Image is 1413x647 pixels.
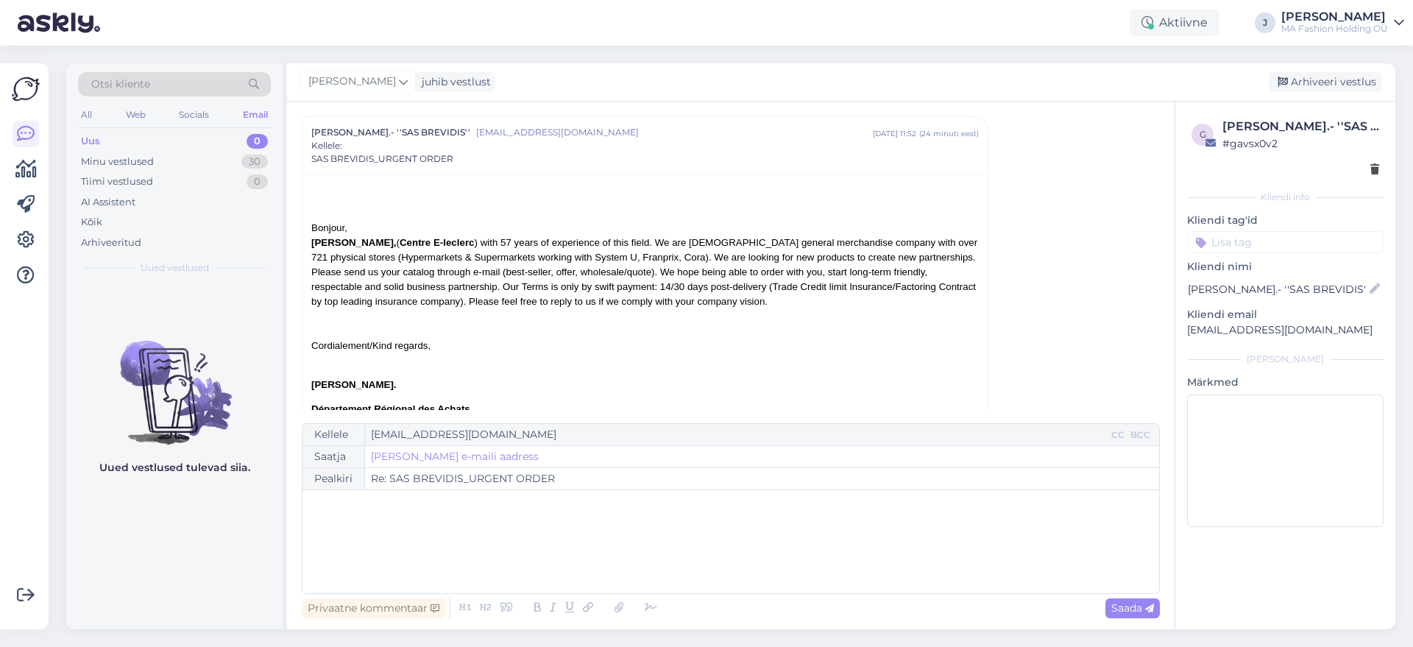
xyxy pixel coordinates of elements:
input: Write subject here... [365,468,1159,489]
div: 0 [247,174,268,189]
div: MA Fashion Holding OÜ [1281,23,1388,35]
div: Tiimi vestlused [81,174,153,189]
p: Kliendi tag'id [1187,213,1384,228]
div: Arhiveeri vestlus [1269,72,1382,92]
b: [PERSON_NAME], [311,237,397,248]
div: Cordialement/Kind regards, [311,339,979,353]
span: SAS BREVIDIS_URGENT ORDER [311,152,453,166]
p: Kliendi email [1187,307,1384,322]
img: Askly Logo [12,75,40,103]
div: ( 24 minuti eest ) [919,128,979,139]
div: Minu vestlused [81,155,154,169]
div: ( ) with 57 years of experience of this field. We are [DEMOGRAPHIC_DATA] general merchandise comp... [311,236,979,309]
b: Centre [400,237,431,248]
div: Kellele [302,424,365,445]
input: Recepient... [365,424,1108,445]
div: Saatja [302,446,365,467]
div: 30 [241,155,268,169]
p: Märkmed [1187,375,1384,390]
div: Socials [176,105,212,124]
img: No chats [66,314,283,447]
div: [PERSON_NAME] [1187,353,1384,366]
input: Lisa nimi [1188,281,1367,297]
span: Saada [1111,601,1154,615]
div: Web [123,105,149,124]
div: Privaatne kommentaar [302,598,445,618]
div: [PERSON_NAME].- ''SAS BREVIDIS'' [1222,118,1379,135]
a: [PERSON_NAME] e-maili aadress [371,449,539,464]
div: Pealkiri [302,468,365,489]
u: Département Régional des Achats [311,403,470,414]
span: Kellele : [311,140,342,151]
span: Uued vestlused [141,261,209,275]
span: Otsi kliente [91,77,150,92]
p: Kliendi nimi [1187,259,1384,275]
span: [PERSON_NAME].- ''SAS BREVIDIS'' [311,126,470,139]
span: [PERSON_NAME] [308,74,396,90]
div: Arhiveeritud [81,236,141,250]
p: [EMAIL_ADDRESS][DOMAIN_NAME] [1187,322,1384,338]
div: juhib vestlust [416,74,491,90]
p: Uued vestlused tulevad siia. [99,460,250,475]
div: [PERSON_NAME] [1281,11,1388,23]
div: J [1255,13,1275,33]
span: g [1200,129,1206,140]
div: Email [240,105,271,124]
b: E-leclerc [433,237,475,248]
div: # gavsx0v2 [1222,135,1379,152]
div: AI Assistent [81,195,135,210]
div: Kliendi info [1187,191,1384,204]
div: [DATE] 11:52 [873,128,916,139]
div: All [78,105,95,124]
b: [PERSON_NAME]. [311,379,397,390]
div: 0 [247,134,268,149]
a: [PERSON_NAME]MA Fashion Holding OÜ [1281,11,1404,35]
div: BCC [1127,428,1153,442]
div: Kõik [81,215,102,230]
div: CC [1108,428,1127,442]
div: Uus [81,134,100,149]
div: Aktiivne [1130,10,1219,36]
div: Bonjour, [311,221,979,236]
span: [EMAIL_ADDRESS][DOMAIN_NAME] [476,126,873,139]
input: Lisa tag [1187,231,1384,253]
